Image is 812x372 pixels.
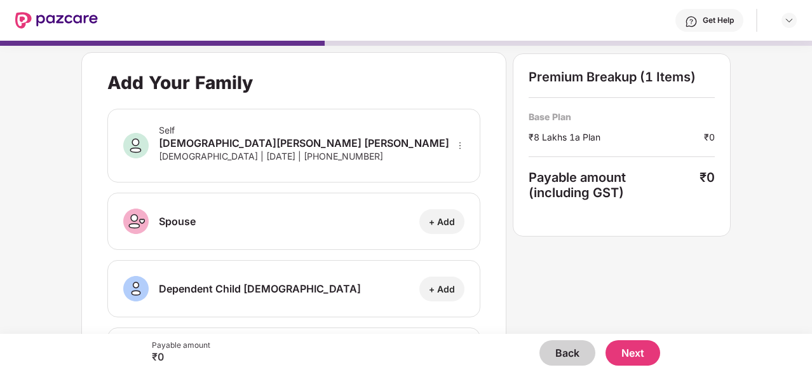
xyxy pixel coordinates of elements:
[700,170,715,200] div: ₹0
[15,12,98,29] img: New Pazcare Logo
[159,151,449,162] div: [DEMOGRAPHIC_DATA] | [DATE] | [PHONE_NUMBER]
[685,15,698,28] img: svg+xml;base64,PHN2ZyBpZD0iSGVscC0zMngzMiIgeG1sbnM9Imh0dHA6Ly93d3cudzMub3JnLzIwMDAvc3ZnIiB3aWR0aD...
[703,15,734,25] div: Get Help
[784,15,794,25] img: svg+xml;base64,PHN2ZyBpZD0iRHJvcGRvd24tMzJ4MzIiIHhtbG5zPSJodHRwOi8vd3d3LnczLm9yZy8yMDAwL3N2ZyIgd2...
[107,72,253,93] div: Add Your Family
[159,214,196,229] div: Spouse
[529,111,715,123] div: Base Plan
[529,130,704,144] div: ₹8 Lakhs 1a Plan
[456,141,464,150] span: more
[159,125,449,135] div: Self
[539,340,595,366] button: Back
[152,340,210,350] div: Payable amount
[606,340,660,366] button: Next
[159,281,361,296] div: Dependent Child [DEMOGRAPHIC_DATA]
[123,209,149,234] img: svg+xml;base64,PHN2ZyB3aWR0aD0iNDAiIGhlaWdodD0iNDAiIHZpZXdCb3g9IjAgMCA0MCA0MCIgZmlsbD0ibm9uZSIgeG...
[529,170,700,200] div: Payable amount
[429,216,455,228] div: + Add
[123,133,149,158] img: svg+xml;base64,PHN2ZyB3aWR0aD0iNDAiIGhlaWdodD0iNDAiIHZpZXdCb3g9IjAgMCA0MCA0MCIgZmlsbD0ibm9uZSIgeG...
[704,130,715,144] div: ₹0
[529,69,715,85] div: Premium Breakup (1 Items)
[123,276,149,301] img: svg+xml;base64,PHN2ZyB3aWR0aD0iNDAiIGhlaWdodD0iNDAiIHZpZXdCb3g9IjAgMCA0MCA0MCIgZmlsbD0ibm9uZSIgeG...
[429,283,455,295] div: + Add
[152,350,210,363] div: ₹0
[159,135,449,151] div: [DEMOGRAPHIC_DATA][PERSON_NAME] [PERSON_NAME]
[529,185,624,200] span: (including GST)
